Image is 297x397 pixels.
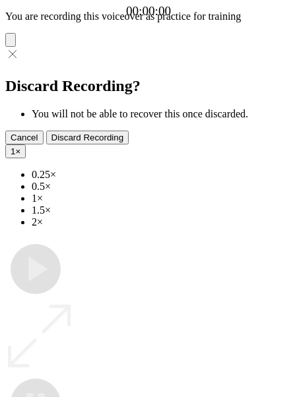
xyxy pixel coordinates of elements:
a: 00:00:00 [126,4,171,18]
span: 1 [11,146,15,156]
li: 0.5× [32,181,292,193]
h2: Discard Recording? [5,77,292,95]
p: You are recording this voiceover as practice for training [5,11,292,22]
button: 1× [5,144,26,158]
li: 0.25× [32,169,292,181]
button: Cancel [5,131,44,144]
li: 1.5× [32,204,292,216]
li: You will not be able to recover this once discarded. [32,108,292,120]
button: Discard Recording [46,131,129,144]
li: 2× [32,216,292,228]
li: 1× [32,193,292,204]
